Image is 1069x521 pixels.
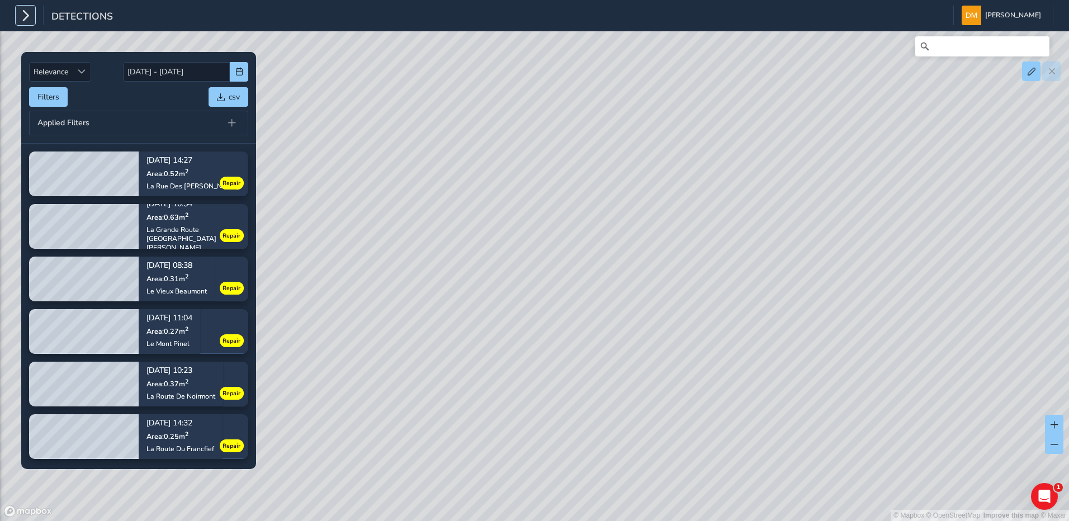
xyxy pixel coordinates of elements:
[223,231,241,240] span: Repair
[1031,483,1058,510] iframe: Intercom live chat
[146,444,214,453] div: La Route Du Francfief
[146,392,215,401] div: La Route De Noirmont
[51,10,113,25] span: Detections
[146,262,207,270] p: [DATE] 08:38
[146,225,240,252] div: La Grande Route [GEOGRAPHIC_DATA][PERSON_NAME]
[146,287,207,296] div: Le Vieux Beaumont
[146,420,214,428] p: [DATE] 14:32
[146,212,188,222] span: Area: 0.63 m
[146,182,239,191] div: La Rue Des [PERSON_NAME]
[223,179,241,188] span: Repair
[185,167,188,176] sup: 2
[1054,483,1063,492] span: 1
[985,6,1041,25] span: [PERSON_NAME]
[146,339,192,348] div: Le Mont Pinel
[146,157,239,165] p: [DATE] 14:27
[962,6,1045,25] button: [PERSON_NAME]
[37,119,89,127] span: Applied Filters
[915,36,1049,56] input: Search
[223,442,241,451] span: Repair
[185,377,188,386] sup: 2
[146,326,188,336] span: Area: 0.27 m
[146,169,188,178] span: Area: 0.52 m
[146,315,192,323] p: [DATE] 11:04
[962,6,981,25] img: diamond-layout
[72,63,91,81] div: Sort by Date
[209,87,248,107] button: csv
[146,201,240,209] p: [DATE] 10:54
[223,284,241,293] span: Repair
[185,325,188,333] sup: 2
[29,87,68,107] button: Filters
[185,272,188,281] sup: 2
[146,274,188,283] span: Area: 0.31 m
[146,367,215,375] p: [DATE] 10:23
[30,63,72,81] span: Relevance
[146,432,188,441] span: Area: 0.25 m
[185,211,188,219] sup: 2
[223,337,241,345] span: Repair
[229,92,240,102] span: csv
[185,430,188,438] sup: 2
[223,389,241,398] span: Repair
[146,379,188,389] span: Area: 0.37 m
